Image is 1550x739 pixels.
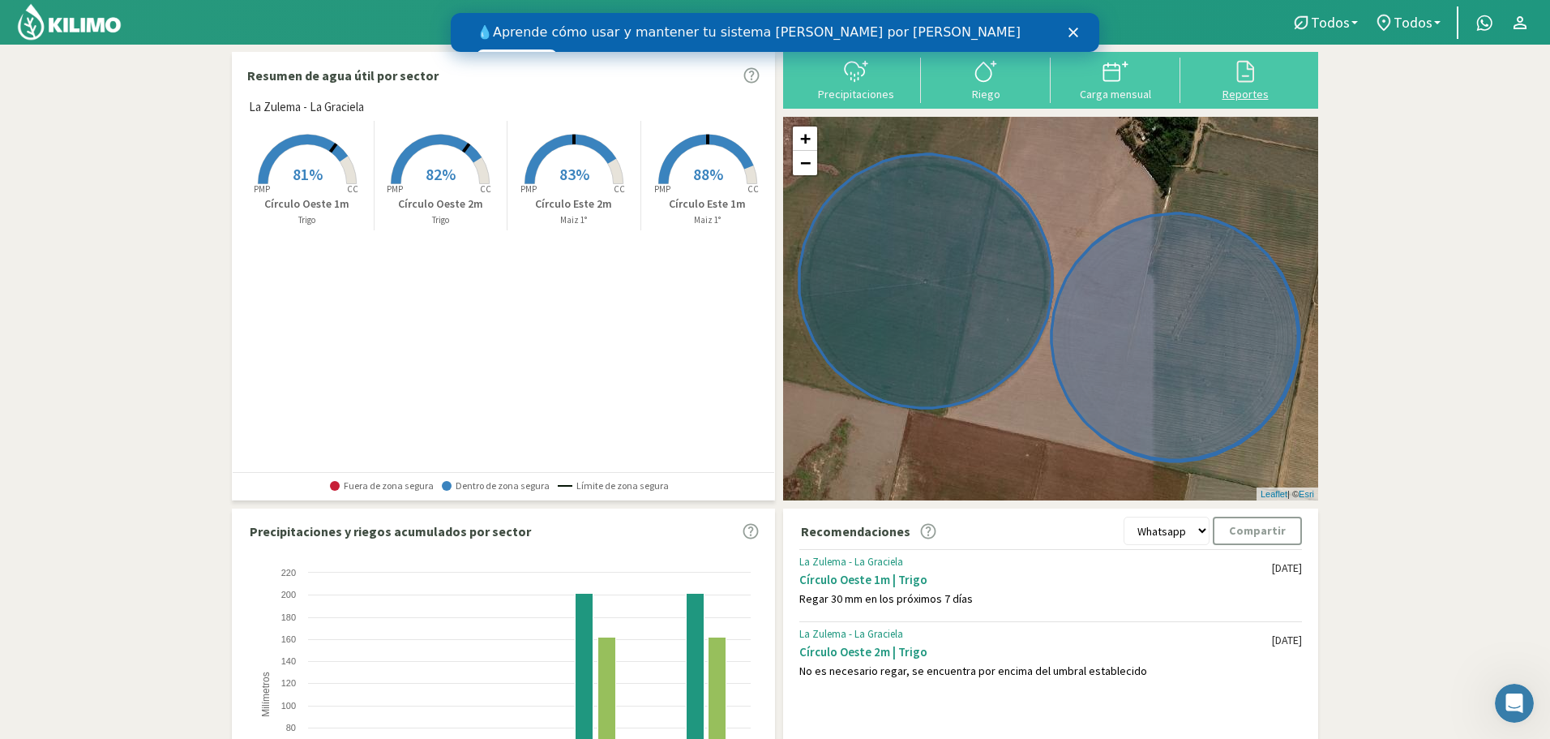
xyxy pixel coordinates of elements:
[799,556,1272,569] div: La Zulema - La Graciela
[1261,489,1287,499] a: Leaflet
[799,664,1272,678] div: No es necesario regar, se encuentra por encima del umbral establecido
[926,88,1046,100] div: Riego
[481,183,492,195] tspan: CC
[1311,14,1350,31] span: Todos
[330,480,434,492] span: Fuera de zona segura
[375,195,507,213] p: Círculo Oeste 2m
[281,568,296,578] text: 220
[693,164,723,184] span: 88%
[26,37,106,56] a: Ver videos
[793,151,817,175] a: Zoom out
[1495,684,1534,723] iframe: Intercom live chat
[293,164,323,184] span: 81%
[281,590,296,599] text: 200
[254,183,270,195] tspan: PMP
[507,213,640,227] p: Maiz 1°
[921,58,1051,101] button: Riego
[1272,634,1302,647] div: [DATE]
[247,66,439,85] p: Resumen de agua útil por sector
[286,723,296,733] text: 80
[1051,58,1180,101] button: Carga mensual
[1257,488,1318,501] div: | ©
[641,213,775,227] p: Maiz 1°
[747,183,759,195] tspan: CC
[250,522,531,541] p: Precipitaciones y riegos acumulados por sector
[799,592,1272,606] div: Regar 30 mm en los próximos 7 días
[791,58,921,101] button: Precipitaciones
[442,480,550,492] span: Dentro de zona segura
[1394,14,1432,31] span: Todos
[558,480,669,492] span: Límite de zona segura
[793,127,817,151] a: Zoom in
[799,572,1272,587] div: Círculo Oeste 1m | Trigo
[796,88,916,100] div: Precipitaciones
[16,2,122,41] img: Kilimo
[654,183,670,195] tspan: PMP
[1299,489,1314,499] a: Esri
[281,634,296,644] text: 160
[451,13,1099,52] iframe: Intercom live chat banner
[347,183,358,195] tspan: CC
[799,644,1272,660] div: Círculo Oeste 2m | Trigo
[614,183,625,195] tspan: CC
[520,183,537,195] tspan: PMP
[281,656,296,666] text: 140
[641,195,775,213] p: Círculo Este 1m
[241,213,374,227] p: Trigo
[1185,88,1305,100] div: Reportes
[801,522,910,541] p: Recomendaciones
[387,183,403,195] tspan: PMP
[241,195,374,213] p: Círculo Oeste 1m
[426,164,456,184] span: 82%
[799,628,1272,641] div: La Zulema - La Graciela
[281,701,296,711] text: 100
[281,612,296,622] text: 180
[1272,561,1302,575] div: [DATE]
[260,672,272,717] text: Milímetros
[559,164,589,184] span: 83%
[618,15,634,24] div: Cerrar
[1180,58,1310,101] button: Reportes
[1055,88,1175,100] div: Carga mensual
[281,678,296,688] text: 120
[375,213,507,227] p: Trigo
[507,195,640,213] p: Círculo Este 2m
[249,98,364,117] span: La Zulema - La Graciela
